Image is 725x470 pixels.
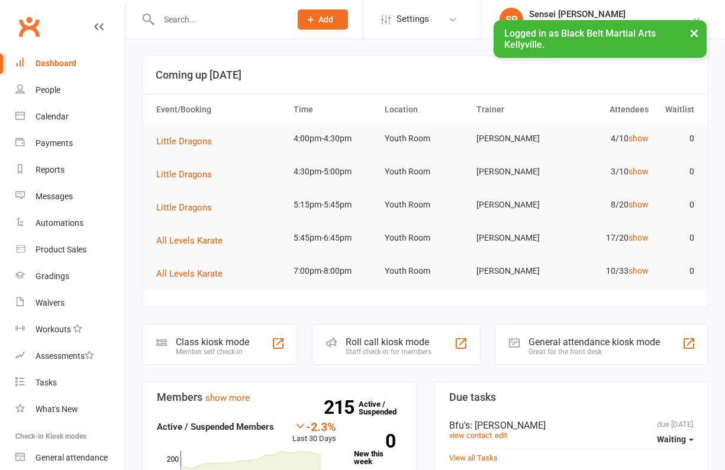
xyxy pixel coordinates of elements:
span: Little Dragons [156,169,212,180]
div: Messages [36,192,73,201]
h3: Due tasks [449,391,694,403]
td: 5:15pm-5:45pm [288,191,379,219]
span: Little Dragons [156,136,212,147]
a: Workouts [15,316,125,343]
td: 0 [654,224,700,252]
a: show more [205,393,250,403]
td: Youth Room [379,125,471,153]
a: view contact [449,431,492,440]
div: Black Belt Martial Arts [GEOGRAPHIC_DATA] [529,20,692,30]
div: Waivers [36,298,65,307]
button: Little Dragons [156,200,220,215]
div: Class kiosk mode [176,336,249,348]
td: 7:00pm-8:00pm [288,257,379,285]
div: Staff check-in for members [346,348,431,356]
a: Payments [15,130,125,157]
th: Time [288,95,379,125]
a: Automations [15,210,125,236]
button: Add [298,9,348,30]
div: Automations [36,218,83,228]
span: Little Dragons [156,202,212,213]
button: Waiting [657,429,694,450]
div: Member self check-in [176,348,249,356]
a: Dashboard [15,50,125,77]
span: All Levels Karate [156,268,223,279]
td: 0 [654,158,700,186]
th: Waitlist [654,95,700,125]
th: Trainer [471,95,562,125]
td: [PERSON_NAME] [471,191,562,219]
td: 4:00pm-4:30pm [288,125,379,153]
strong: 0 [354,432,395,450]
span: All Levels Karate [156,235,223,246]
td: 3/10 [562,158,653,186]
td: [PERSON_NAME] [471,224,562,252]
a: Product Sales [15,236,125,263]
input: Search... [155,11,283,28]
span: Logged in as Black Belt Martial Arts Kellyville. [504,28,656,50]
th: Attendees [562,95,653,125]
button: Little Dragons [156,167,220,181]
span: Settings [397,6,429,33]
div: Great for the front desk [529,348,660,356]
a: show [629,167,649,176]
div: People [36,85,60,95]
td: 5:45pm-6:45pm [288,224,379,252]
td: Youth Room [379,191,471,219]
div: SP [500,8,523,31]
a: 0New this week [354,434,402,465]
a: 215Active / Suspended [359,391,411,424]
button: × [684,20,705,46]
strong: Active / Suspended Members [157,422,274,432]
button: All Levels Karate [156,234,231,248]
div: Dashboard [36,59,76,68]
a: Messages [15,183,125,210]
th: Event/Booking [151,95,288,125]
div: Product Sales [36,245,86,254]
a: Reports [15,157,125,183]
a: show [629,266,649,275]
h3: Coming up [DATE] [156,69,695,81]
div: Tasks [36,378,57,387]
div: Gradings [36,271,69,281]
h3: Members [157,391,402,403]
a: People [15,77,125,103]
td: 0 [654,191,700,219]
div: General attendance kiosk mode [529,336,660,348]
a: Assessments [15,343,125,369]
td: 0 [654,125,700,153]
td: Youth Room [379,158,471,186]
span: : [PERSON_NAME] [470,420,546,431]
td: 17/20 [562,224,653,252]
a: show [629,233,649,242]
button: All Levels Karate [156,267,231,281]
div: General attendance [36,453,108,462]
td: 0 [654,257,700,285]
td: [PERSON_NAME] [471,125,562,153]
div: Roll call kiosk mode [346,336,431,348]
div: Sensei [PERSON_NAME] [529,9,692,20]
a: View all Tasks [449,453,498,462]
a: Tasks [15,369,125,396]
a: Calendar [15,103,125,130]
a: edit [495,431,507,440]
div: Last 30 Days [292,420,336,445]
div: What's New [36,404,78,414]
a: Clubworx [14,12,44,41]
td: [PERSON_NAME] [471,158,562,186]
a: Waivers [15,290,125,316]
a: show [629,134,649,143]
div: Workouts [36,325,71,334]
span: Waiting [657,435,686,444]
div: Bfu's [449,420,694,431]
div: Assessments [36,351,94,361]
td: Youth Room [379,257,471,285]
td: 8/20 [562,191,653,219]
td: 4:30pm-5:00pm [288,158,379,186]
div: Payments [36,138,73,148]
button: Little Dragons [156,134,220,148]
div: -2.3% [292,420,336,433]
th: Location [379,95,471,125]
div: Reports [36,165,65,174]
strong: 215 [324,398,359,416]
